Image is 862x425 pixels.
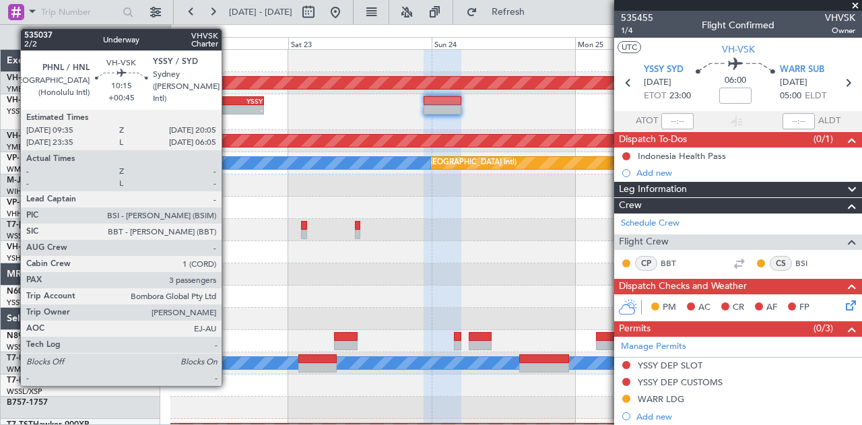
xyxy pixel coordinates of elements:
[825,25,855,36] span: Owner
[7,221,85,229] span: T7-[PERSON_NAME]
[460,1,541,23] button: Refresh
[15,26,146,48] button: All Aircraft
[619,198,642,214] span: Crew
[702,18,774,32] div: Flight Confirmed
[698,301,710,315] span: AC
[7,132,90,140] a: VH-RIUHawker 800XP
[636,167,855,178] div: Add new
[799,301,809,315] span: FP
[814,132,833,146] span: (0/1)
[644,76,671,90] span: [DATE]
[7,364,46,374] a: WMSA/SZB
[7,243,35,251] span: VH-L2B
[7,164,46,174] a: WMSA/SZB
[663,301,676,315] span: PM
[619,321,651,337] span: Permits
[780,76,807,90] span: [DATE]
[7,354,59,362] a: T7-ELLYG-550
[7,377,77,385] a: T7-RICGlobal 6000
[805,90,826,103] span: ELDT
[619,234,669,250] span: Flight Crew
[7,209,46,219] a: VHHH/HKG
[636,411,855,422] div: Add new
[7,96,110,104] a: VH-VSKGlobal Express XRS
[7,231,42,241] a: WSSL/XSP
[7,253,45,263] a: YSHL/WOL
[7,96,36,104] span: VH-VSK
[7,154,81,162] a: VP-BCYGlobal 5000
[780,90,801,103] span: 05:00
[432,37,575,49] div: Sun 24
[618,41,641,53] button: UTC
[638,360,702,371] div: YSSY DEP SLOT
[7,221,131,229] a: T7-[PERSON_NAME]Global 7500
[7,84,48,94] a: YMEN/MEB
[7,199,34,207] span: VP-CJR
[7,288,40,296] span: N604AU
[621,217,679,230] a: Schedule Crew
[7,154,36,162] span: VP-BCY
[7,176,36,185] span: M-JGVJ
[619,279,747,294] span: Dispatch Checks and Weather
[636,115,658,128] span: ATOT
[621,25,653,36] span: 1/4
[814,321,833,335] span: (0/3)
[644,90,666,103] span: ETOT
[173,27,196,38] div: [DATE]
[669,90,691,103] span: 23:00
[7,377,32,385] span: T7-RIC
[7,399,48,407] a: B757-1757
[7,332,38,340] span: N8998K
[770,256,792,271] div: CS
[795,257,826,269] a: BSI
[203,97,233,105] div: PHNL
[733,301,744,315] span: CR
[621,340,686,354] a: Manage Permits
[621,11,653,25] span: 535455
[203,106,233,114] div: -
[638,393,684,405] div: WARR LDG
[766,301,777,315] span: AF
[7,199,57,207] a: VP-CJRG-650
[644,63,684,77] span: YSSY SYD
[7,187,44,197] a: WIHH/HLP
[7,354,36,362] span: T7-ELLY
[7,342,42,352] a: WSSL/XSP
[41,2,119,22] input: Trip Number
[7,142,48,152] a: YMEN/MEB
[229,6,292,18] span: [DATE] - [DATE]
[780,63,824,77] span: WARR SUB
[7,176,82,185] a: M-JGVJGlobal 5000
[7,106,41,117] a: YSSY/SYD
[661,257,691,269] a: BBT
[233,106,263,114] div: -
[7,399,34,407] span: B757-1
[7,243,93,251] a: VH-L2BChallenger 604
[725,74,746,88] span: 06:00
[619,132,687,148] span: Dispatch To-Dos
[575,37,719,49] div: Mon 25
[635,256,657,271] div: CP
[480,7,537,17] span: Refresh
[818,115,840,128] span: ALDT
[638,150,726,162] div: Indonesia Health Pass
[288,37,432,49] div: Sat 23
[7,74,80,82] a: VH-LEPGlobal 6000
[661,113,694,129] input: --:--
[7,298,41,308] a: YSSY/SYD
[7,132,34,140] span: VH-RIU
[7,332,84,340] a: N8998KGlobal 6000
[7,288,98,296] a: N604AUChallenger 604
[7,387,42,397] a: WSSL/XSP
[619,182,687,197] span: Leg Information
[145,37,288,49] div: Fri 22
[638,377,723,388] div: YSSY DEP CUSTOMS
[35,32,142,42] span: All Aircraft
[7,74,34,82] span: VH-LEP
[233,97,263,105] div: YSSY
[825,11,855,25] span: VHVSK
[722,42,755,57] span: VH-VSK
